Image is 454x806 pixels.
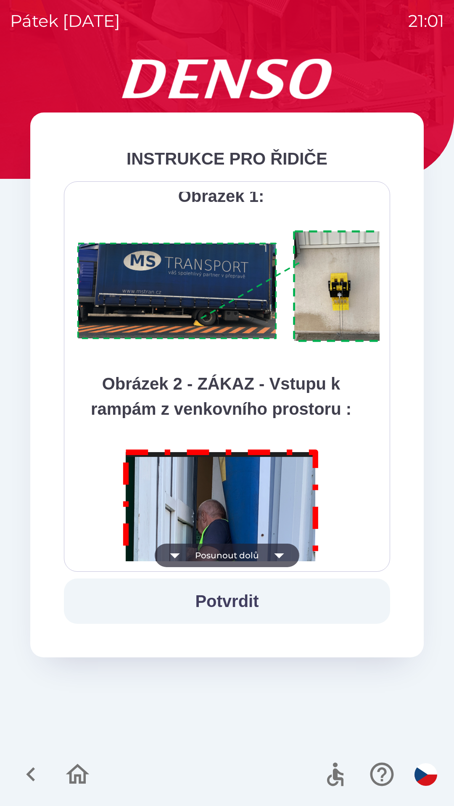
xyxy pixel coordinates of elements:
[408,8,444,34] p: 21:01
[64,578,390,624] button: Potvrdit
[74,225,401,348] img: A1ym8hFSA0ukAAAAAElFTkSuQmCC
[10,8,120,34] p: pátek [DATE]
[64,146,390,171] div: INSTRUKCE PRO ŘIDIČE
[155,544,299,567] button: Posunout dolů
[113,438,329,747] img: M8MNayrTL6gAAAABJRU5ErkJggg==
[91,374,351,418] strong: Obrázek 2 - ZÁKAZ - Vstupu k rampám z venkovního prostoru :
[178,187,264,205] strong: Obrázek 1:
[30,59,424,99] img: Logo
[414,763,437,786] img: cs flag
